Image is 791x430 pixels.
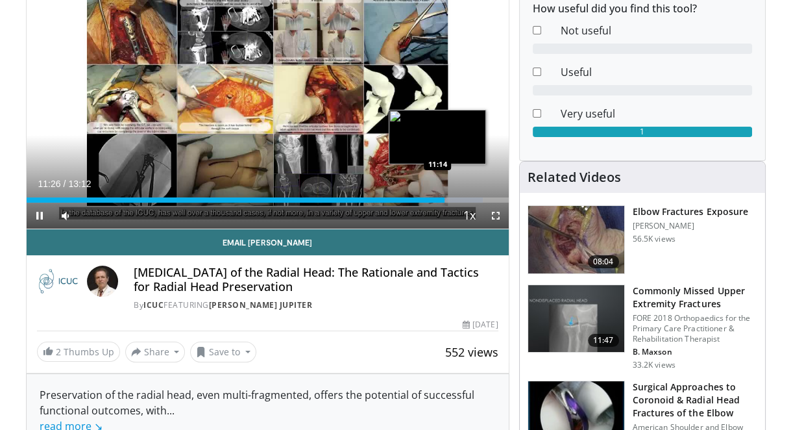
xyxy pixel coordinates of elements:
div: 1 [533,127,752,137]
span: 13:12 [68,179,91,189]
button: Playback Rate [457,203,483,229]
p: FORE 2018 Orthopaedics for the Primary Care Practitioner & Rehabilitation Therapist [633,313,757,344]
p: 56.5K views [633,234,675,244]
a: 11:47 Commonly Missed Upper Extremity Fractures FORE 2018 Orthopaedics for the Primary Care Pract... [528,285,757,370]
img: Avatar [87,266,118,297]
img: heCDP4pTuni5z6vX4xMDoxOjBrO-I4W8_11.150x105_q85_crop-smart_upscale.jpg [528,206,624,273]
button: Pause [27,203,53,229]
a: 2 Thumbs Up [37,342,120,362]
button: Save to [190,342,256,362]
h3: Commonly Missed Upper Extremity Fractures [633,285,757,310]
h3: Surgical Approaches to Coronoid & Radial Head Fractures of the Elbow [633,381,757,420]
p: [PERSON_NAME] [633,221,748,231]
div: [DATE] [463,319,498,331]
a: Email [PERSON_NAME] [27,229,509,255]
span: / [64,179,66,189]
span: 08:04 [588,255,619,268]
span: 11:26 [38,179,61,189]
span: 552 views [445,344,498,360]
h4: [MEDICAL_DATA] of the Radial Head: The Rationale and Tactics for Radial Head Preservation [134,266,498,294]
h6: How useful did you find this tool? [533,3,752,15]
span: 2 [56,346,61,358]
img: b2c65235-e098-4cd2-ab0f-914df5e3e270.150x105_q85_crop-smart_upscale.jpg [528,285,624,353]
img: image.jpeg [389,110,486,164]
p: B. Maxson [633,347,757,357]
button: Mute [53,203,79,229]
div: Progress Bar [27,197,509,203]
button: Fullscreen [483,203,509,229]
dd: Very useful [551,106,762,121]
img: ICUC [37,266,82,297]
h4: Related Videos [528,170,621,185]
h3: Elbow Fractures Exposure [633,205,748,218]
span: 11:47 [588,334,619,347]
div: By FEATURING [134,299,498,311]
button: Share [125,342,186,362]
a: 08:04 Elbow Fractures Exposure [PERSON_NAME] 56.5K views [528,205,757,274]
a: [PERSON_NAME] Jupiter [209,299,313,310]
dd: Useful [551,64,762,80]
a: ICUC [143,299,164,310]
dd: Not useful [551,23,762,38]
p: 33.2K views [633,360,675,370]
